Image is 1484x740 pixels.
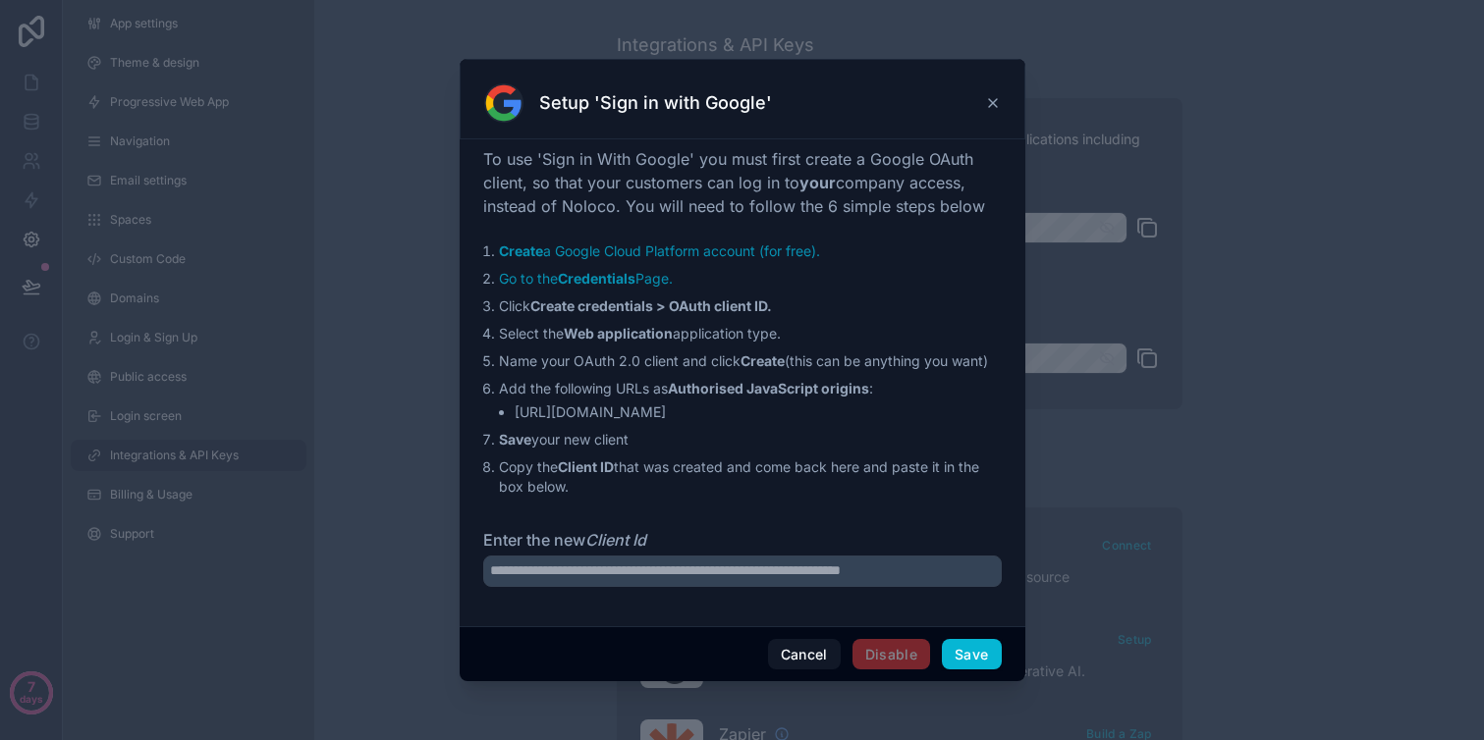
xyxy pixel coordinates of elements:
strong: Client ID [558,458,614,475]
strong: Authorised JavaScript origins [668,380,869,396]
li: Click [499,296,1002,316]
a: Go to theCredentialsPage. [499,270,673,287]
em: Client Id [585,530,646,550]
button: Save [942,639,1001,670]
li: [URL][DOMAIN_NAME] [515,402,1002,422]
li: your new client [499,430,1002,449]
span: Add the following URLs as : [499,380,873,396]
li: Copy the that was created and come back here and paste it in the box below. [499,457,1002,497]
strong: Web application [564,325,673,342]
p: To use 'Sign in With Google' you must first create a Google OAuth client, so that your customers ... [483,147,1002,218]
strong: Create [499,242,543,259]
strong: Create [741,352,785,369]
strong: your [799,173,836,192]
img: Google Sign in [484,83,523,123]
a: Createa Google Cloud Platform account (for free). [499,242,820,259]
strong: Save [499,431,531,448]
strong: Credentials [558,270,635,287]
button: Cancel [768,639,841,670]
label: Enter the new [483,528,1002,552]
li: Select the application type. [499,324,1002,344]
strong: Create credentials > OAuth client ID. [530,297,772,314]
h3: Setup 'Sign in with Google' [539,91,772,115]
li: Name your OAuth 2.0 client and click (this can be anything you want) [499,351,1002,371]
